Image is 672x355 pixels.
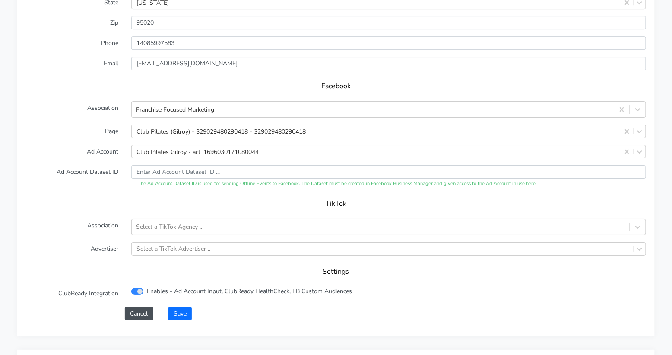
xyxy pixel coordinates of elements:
button: Cancel [125,307,153,320]
label: Ad Account [19,145,125,158]
div: Franchise Focused Marketing [136,105,214,114]
div: Club Pilates (Gilroy) - 329029480290418 - 329029480290418 [137,127,306,136]
input: Enter Zip .. [131,16,646,29]
label: Association [19,101,125,118]
div: Club Pilates Gilroy - act_1696030171080044 [137,147,259,156]
input: Enter Email ... [131,57,646,70]
label: ClubReady Integration [19,287,125,300]
label: Zip [19,16,125,29]
h5: Settings [35,268,637,276]
label: Advertiser [19,242,125,256]
label: Page [19,125,125,138]
label: Phone [19,36,125,50]
input: Enter phone ... [131,36,646,50]
div: The Ad Account Dataset ID is used for sending Offline Events to Facebook. The Dataset must be cre... [131,180,646,188]
input: Enter Ad Account Dataset ID ... [131,165,646,179]
label: Association [19,219,125,235]
div: Select a TikTok Agency .. [136,223,202,232]
h5: TikTok [35,200,637,208]
h5: Facebook [35,82,637,90]
div: Select a TikTok Advertiser .. [137,244,211,253]
label: Enables - Ad Account Input, ClubReady HealthCheck, FB Custom Audiences [147,287,352,296]
label: Email [19,57,125,70]
button: Save [168,307,192,320]
label: Ad Account Dataset ID [19,165,125,188]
